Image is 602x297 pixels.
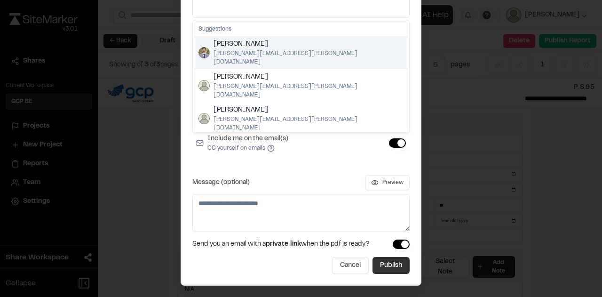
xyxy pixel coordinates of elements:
span: [PERSON_NAME] [214,39,404,49]
div: Suggestions [193,20,409,132]
img: Cody D'Amato [198,47,210,58]
button: Preview [365,175,410,190]
button: Cancel [332,257,369,274]
span: [PERSON_NAME] [214,105,404,115]
label: Message (optional) [192,179,250,186]
button: Publish [372,257,410,274]
span: [PERSON_NAME] [214,72,404,82]
span: [PERSON_NAME][EMAIL_ADDRESS][PERSON_NAME][DOMAIN_NAME] [214,49,404,66]
span: [PERSON_NAME][EMAIL_ADDRESS][PERSON_NAME][DOMAIN_NAME] [214,82,404,99]
img: Alvaro Garcia [198,80,210,91]
img: Chad Hinshaw [198,113,210,124]
span: private link [266,241,301,247]
label: Include me on the email(s) [207,134,288,153]
span: Send you an email with a when the pdf is ready? [192,239,370,249]
span: [PERSON_NAME][EMAIL_ADDRESS][PERSON_NAME][DOMAIN_NAME] [214,115,404,132]
button: Include me on the email(s)CC yourself on emails [267,144,275,152]
div: Suggestions [195,22,407,36]
p: CC yourself on emails [207,144,288,153]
